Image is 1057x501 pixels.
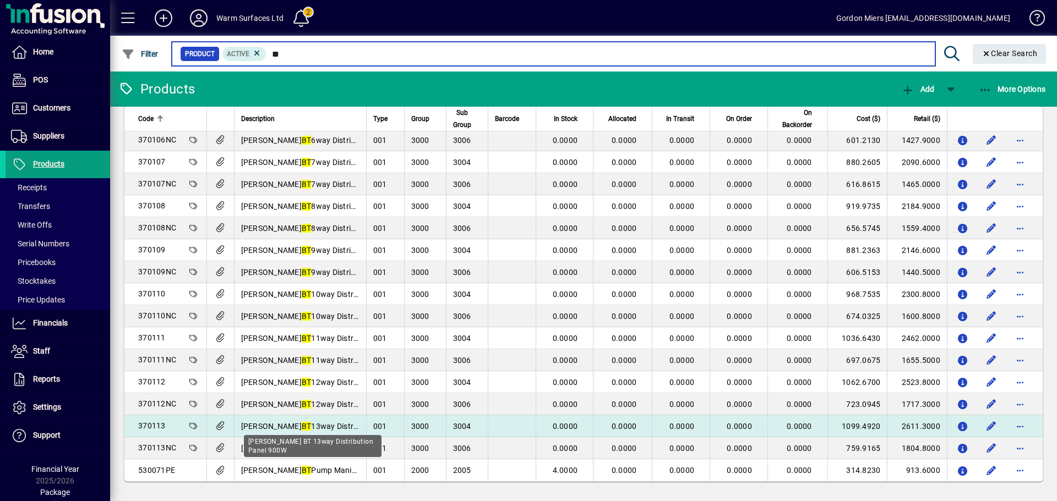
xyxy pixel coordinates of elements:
button: Edit [983,439,1000,457]
span: Write Offs [11,221,52,229]
span: Customers [33,103,70,112]
button: Edit [983,307,1000,325]
td: 2184.9000 [887,195,947,217]
span: 0.0000 [787,422,812,431]
em: BT [302,202,312,211]
td: 968.7535 [827,283,887,305]
div: [PERSON_NAME] BT 13way Distribution Panel 900W [244,435,382,457]
span: 0.0000 [553,356,578,365]
span: 0.0000 [553,180,578,189]
span: 001 [373,290,387,299]
span: Receipts [11,183,47,192]
span: Code [138,113,154,125]
span: 3004 [453,378,471,387]
span: Filter [122,49,159,58]
span: 0.0000 [553,268,578,277]
button: Add [898,79,937,99]
div: In Stock [543,113,588,125]
span: Support [33,431,61,439]
span: [PERSON_NAME] 9way Distribution Panel No Cabinet [241,268,437,277]
div: Gordon Miers [EMAIL_ADDRESS][DOMAIN_NAME] [836,9,1010,27]
a: Receipts [6,178,110,197]
span: Active [227,50,249,58]
span: 0.0000 [612,356,637,365]
a: Staff [6,338,110,365]
em: BT [302,378,312,387]
span: 001 [373,422,387,431]
span: Staff [33,346,50,355]
button: More options [1011,329,1029,347]
em: BT [302,334,312,343]
a: Transfers [6,197,110,216]
em: BT [302,268,312,277]
span: 0.0000 [612,224,637,233]
span: 0.0000 [669,378,695,387]
span: 0.0000 [612,378,637,387]
button: More options [1011,241,1029,259]
span: More Options [979,85,1046,93]
span: [PERSON_NAME] 13way Distribution Panel NO Cabinet [241,444,443,453]
span: 370112NC [138,399,176,408]
span: 3000 [411,268,429,277]
div: On Order [717,113,762,125]
a: Suppliers [6,123,110,150]
button: Edit [983,241,1000,259]
span: 3000 [411,224,429,233]
span: [PERSON_NAME] 10way Distribution Panel No Cabinet [241,312,442,321]
div: Type [373,113,397,125]
td: 759.9165 [827,437,887,459]
span: 370108 [138,201,166,210]
span: [PERSON_NAME] 12way Distribution Panel 1050W [241,378,427,387]
span: 3006 [453,136,471,145]
td: 674.0325 [827,305,887,327]
span: 3000 [411,136,429,145]
span: In Transit [666,113,694,125]
button: More Options [976,79,1049,99]
button: Edit [983,219,1000,237]
span: 0.0000 [727,444,752,453]
button: Edit [983,373,1000,391]
span: 0.0000 [787,444,812,453]
button: Edit [983,131,1000,149]
span: 370112 [138,377,166,386]
span: 3000 [411,246,429,255]
td: 1804.8000 [887,437,947,459]
span: 0.0000 [612,268,637,277]
span: 3000 [411,422,429,431]
span: 0.0000 [787,224,812,233]
td: 881.2363 [827,239,887,261]
button: Edit [983,153,1000,171]
span: [PERSON_NAME] 13way Distribution Panel 900W [241,422,422,431]
span: 0.0000 [787,312,812,321]
span: On Backorder [775,107,812,131]
span: 3000 [411,202,429,211]
span: 3004 [453,202,471,211]
span: 0.0000 [669,158,695,167]
td: 919.9735 [827,195,887,217]
button: Edit [983,285,1000,303]
span: 0.0000 [669,202,695,211]
span: 3000 [411,400,429,409]
em: BT [302,180,312,189]
span: 0.0000 [553,246,578,255]
span: [PERSON_NAME] 7way Distribution Panel 750W [241,158,418,167]
span: 0.0000 [553,422,578,431]
span: 001 [373,136,387,145]
span: 0.0000 [669,356,695,365]
span: Home [33,47,53,56]
span: 0.0000 [669,246,695,255]
span: Type [373,113,388,125]
a: Financials [6,310,110,337]
span: 0.0000 [612,312,637,321]
td: 1600.8000 [887,305,947,327]
a: Support [6,422,110,449]
span: 0.0000 [669,312,695,321]
a: Knowledge Base [1021,2,1043,38]
span: 0.0000 [727,378,752,387]
span: 001 [373,180,387,189]
td: 1717.3000 [887,393,947,415]
em: BT [302,158,312,167]
span: 001 [373,246,387,255]
em: BT [302,400,312,409]
a: Serial Numbers [6,234,110,253]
